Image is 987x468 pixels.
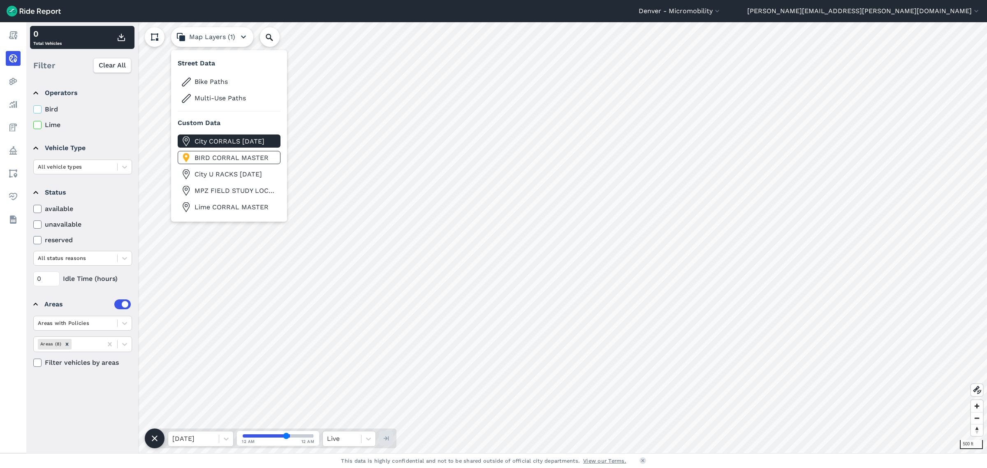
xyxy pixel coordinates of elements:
[33,28,62,47] div: Total Vehicles
[6,166,21,181] a: Areas
[99,60,126,70] span: Clear All
[178,75,280,88] button: Bike Paths
[93,58,131,73] button: Clear All
[195,137,277,146] span: City CORRALS [DATE]
[63,339,72,349] div: Remove Areas (8)
[301,438,315,445] span: 12 AM
[33,235,132,245] label: reserved
[171,27,253,47] button: Map Layers (1)
[33,204,132,214] label: available
[178,58,280,72] h3: Street Data
[195,169,277,179] span: City U RACKS [DATE]
[33,104,132,114] label: Bird
[6,120,21,135] a: Fees
[33,81,131,104] summary: Operators
[178,91,280,104] button: Multi-Use Paths
[6,51,21,66] a: Realtime
[178,184,280,197] button: MPZ FIELD STUDY LOCATIONS RIDEREPORT SPRING 2025
[178,118,280,131] h3: Custom Data
[6,74,21,89] a: Heatmaps
[33,120,132,130] label: Lime
[6,189,21,204] a: Health
[33,293,131,316] summary: Areas
[260,27,293,47] input: Search Location or Vehicles
[38,339,63,349] div: Areas (8)
[242,438,255,445] span: 12 AM
[178,167,280,181] button: City U RACKS [DATE]
[971,424,983,436] button: Reset bearing to north
[6,28,21,43] a: Report
[178,134,280,148] button: City CORRALS [DATE]
[747,6,980,16] button: [PERSON_NAME][EMAIL_ADDRESS][PERSON_NAME][DOMAIN_NAME]
[583,457,626,465] a: View our Terms.
[195,93,277,103] span: Multi-Use Paths
[30,53,134,78] div: Filter
[6,143,21,158] a: Policy
[6,212,21,227] a: Datasets
[195,77,277,87] span: Bike Paths
[195,153,277,163] span: BIRD CORRAL MASTER
[33,271,132,286] div: Idle Time (hours)
[195,186,277,196] span: MPZ FIELD STUDY LOCATIONS RIDEREPORT SPRING 2025
[26,22,987,453] canvas: Map
[971,412,983,424] button: Zoom out
[33,220,132,229] label: unavailable
[6,97,21,112] a: Analyze
[178,151,280,164] button: BIRD CORRAL MASTER
[7,6,61,16] img: Ride Report
[960,440,983,449] div: 500 ft
[971,400,983,412] button: Zoom in
[33,358,132,368] label: Filter vehicles by areas
[33,181,131,204] summary: Status
[33,137,131,160] summary: Vehicle Type
[44,299,131,309] div: Areas
[195,202,277,212] span: Lime CORRAL MASTER
[639,6,721,16] button: Denver - Micromobility
[178,200,280,213] button: Lime CORRAL MASTER
[33,28,62,40] div: 0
